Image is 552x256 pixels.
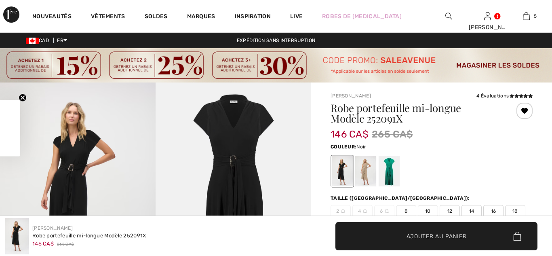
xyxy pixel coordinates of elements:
div: Robe portefeuille mi-longue Modèle 252091X [32,232,146,240]
span: 5 [534,13,537,20]
button: Ajouter au panier [335,222,537,250]
span: Ajouter au panier [407,232,467,240]
span: FR [57,38,67,43]
img: Mon panier [523,11,530,21]
div: Garden green [379,157,400,187]
a: [PERSON_NAME] [331,93,371,99]
a: Se connecter [484,12,491,20]
span: 4 [352,205,373,217]
span: 10 [418,205,438,217]
a: 5 [507,11,545,21]
a: Nouveautés [32,13,72,21]
span: 146 CA$ [32,241,54,247]
span: 16 [483,205,504,217]
span: 265 CA$ [372,127,413,142]
img: Robe Portefeuille Mi-Longue mod&egrave;le 252091X [5,218,29,254]
img: recherche [445,11,452,21]
a: Marques [187,13,215,21]
div: [PERSON_NAME] [469,23,507,32]
div: 4 Évaluations [476,92,533,99]
img: ring-m.svg [363,209,367,213]
span: 18 [505,205,525,217]
span: Couleur: [331,144,356,150]
h1: Robe portefeuille mi-longue Modèle 252091X [331,103,499,124]
span: Inspiration [235,13,271,21]
div: Taille ([GEOGRAPHIC_DATA]/[GEOGRAPHIC_DATA]): [331,195,472,202]
span: 2 [331,205,351,217]
span: 8 [396,205,416,217]
img: 1ère Avenue [3,6,19,23]
a: [PERSON_NAME] [32,225,73,231]
img: ring-m.svg [385,209,389,213]
span: 12 [440,205,460,217]
div: Noir [332,157,353,187]
span: 146 CA$ [331,121,369,140]
span: Noir [356,144,366,150]
button: Close teaser [19,93,27,102]
img: Bag.svg [513,232,521,241]
span: 6 [374,205,394,217]
img: Mes infos [484,11,491,21]
a: Soldes [145,13,168,21]
a: Robes de [MEDICAL_DATA] [322,12,402,21]
span: CAD [26,38,52,43]
span: 14 [461,205,482,217]
img: Canadian Dollar [26,38,39,44]
span: 265 CA$ [57,241,74,248]
img: ring-m.svg [341,209,345,213]
div: Parchment [355,157,376,187]
a: Vêtements [91,13,125,21]
a: Live [290,12,303,21]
